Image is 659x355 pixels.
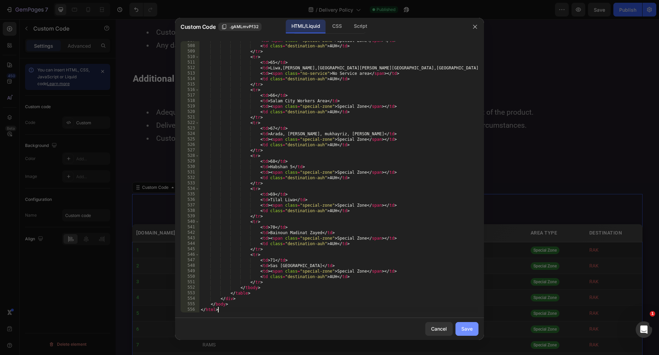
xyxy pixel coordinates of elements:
[181,131,199,137] div: 524
[181,109,199,115] div: 520
[181,236,199,241] div: 543
[181,137,199,142] div: 525
[181,159,199,164] div: 529
[461,325,473,332] div: Save
[286,20,325,33] div: HTML/Liquid
[83,223,411,239] td: AL GHAIL
[181,268,199,274] div: 549
[181,170,199,175] div: 531
[470,255,527,271] td: RAK
[16,182,527,198] h1: Remote Areas & Special Zones
[415,259,444,266] span: Special Zone
[16,302,83,318] td: 6
[470,302,527,318] td: RAK
[415,275,444,282] span: Special Zone
[83,302,411,318] td: [DEMOGRAPHIC_DATA]
[181,60,199,65] div: 511
[83,239,411,255] td: DIGAGA
[327,20,347,33] div: CSS
[16,271,83,286] td: 4
[181,87,199,93] div: 516
[415,227,444,235] span: Special Zone
[181,148,199,153] div: 527
[181,153,199,159] div: 528
[230,24,258,30] span: .gAMLmvPf32
[31,87,526,100] li: Adequate capacity means the elevator can safely accommodate the full packed dimensions and weight...
[425,322,453,336] button: Cancel
[181,164,199,170] div: 530
[415,290,444,298] span: Special Zone
[181,247,199,252] div: 545
[181,301,199,307] div: 555
[181,290,199,296] div: 553
[470,239,527,255] td: RAK
[16,334,83,350] td: 8
[411,205,470,223] th: Area Type
[181,49,199,54] div: 509
[415,243,444,251] span: Special Zone
[16,286,83,302] td: 5
[181,65,199,71] div: 512
[218,23,262,31] button: .gAMLmvPf32
[181,241,199,247] div: 544
[181,98,199,104] div: 518
[181,279,199,285] div: 551
[181,93,199,98] div: 517
[470,271,527,286] td: RAK
[31,113,526,126] li: Customers in remote areas should allow for the extended delivery timeline stated above.
[16,318,83,334] td: 7
[31,20,526,33] li: Any damage or missing items must be reported to us within 24 hours of delivery.
[181,175,199,181] div: 532
[181,230,199,236] div: 542
[83,271,411,286] td: JULAN
[181,257,199,263] div: 547
[181,285,199,290] div: 552
[16,223,83,239] td: 1
[181,225,199,230] div: 541
[181,208,199,214] div: 538
[181,115,199,120] div: 521
[181,307,199,312] div: 556
[181,76,199,82] div: 514
[181,126,199,131] div: 523
[31,100,526,113] li: Delivery times may vary during peak seasons, traffic situations, adverse weather, or other unfore...
[650,311,655,317] span: 1
[25,165,54,171] div: Custom Code
[16,205,83,223] th: [DOMAIN_NAME]
[181,181,199,186] div: 533
[83,255,411,271] td: [PERSON_NAME]
[181,142,199,148] div: 526
[181,120,199,126] div: 522
[181,296,199,301] div: 554
[31,7,526,20] li: Customers must inspect the product upon delivery, for visible damage before signing the delivery ...
[181,197,199,203] div: 536
[181,71,199,76] div: 513
[181,23,216,31] span: Custom Code
[83,286,411,302] td: JULPHAR
[17,54,84,65] strong: Additional Notes
[181,252,199,257] div: 546
[181,203,199,208] div: 537
[181,263,199,268] div: 548
[470,334,527,350] td: RAK
[470,205,527,223] th: Destination
[83,334,411,350] td: KHORKWAIR
[181,214,199,219] div: 539
[470,223,527,239] td: RAK
[415,306,444,314] span: Special Zone
[348,20,372,33] div: Script
[415,322,444,330] span: Special Zone
[181,274,199,279] div: 550
[636,321,652,338] iframe: Intercom live chat
[431,325,447,332] div: Cancel
[16,255,83,271] td: 3
[181,104,199,109] div: 519
[16,239,83,255] td: 2
[181,82,199,87] div: 515
[181,186,199,192] div: 534
[470,318,527,334] td: RAK
[470,286,527,302] td: RAK
[181,219,199,225] div: 540
[181,43,199,49] div: 508
[83,205,411,223] th: Area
